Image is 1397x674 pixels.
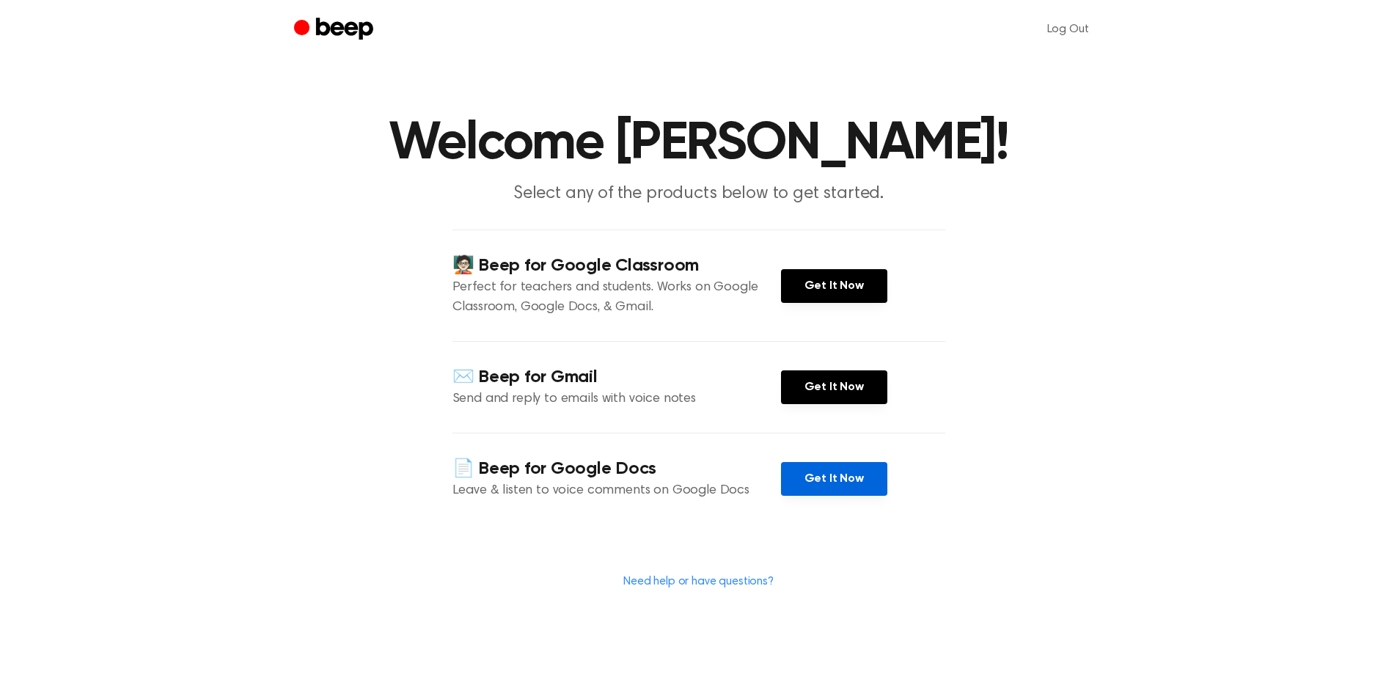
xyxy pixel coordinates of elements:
[452,365,781,389] h4: ✉️ Beep for Gmail
[623,576,774,587] a: Need help or have questions?
[294,15,377,44] a: Beep
[323,117,1074,170] h1: Welcome [PERSON_NAME]!
[452,457,781,481] h4: 📄 Beep for Google Docs
[452,278,781,318] p: Perfect for teachers and students. Works on Google Classroom, Google Docs, & Gmail.
[452,389,781,409] p: Send and reply to emails with voice notes
[452,254,781,278] h4: 🧑🏻‍🏫 Beep for Google Classroom
[781,269,887,303] a: Get It Now
[452,481,781,501] p: Leave & listen to voice comments on Google Docs
[781,462,887,496] a: Get It Now
[781,370,887,404] a: Get It Now
[417,182,980,206] p: Select any of the products below to get started.
[1033,12,1104,47] a: Log Out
